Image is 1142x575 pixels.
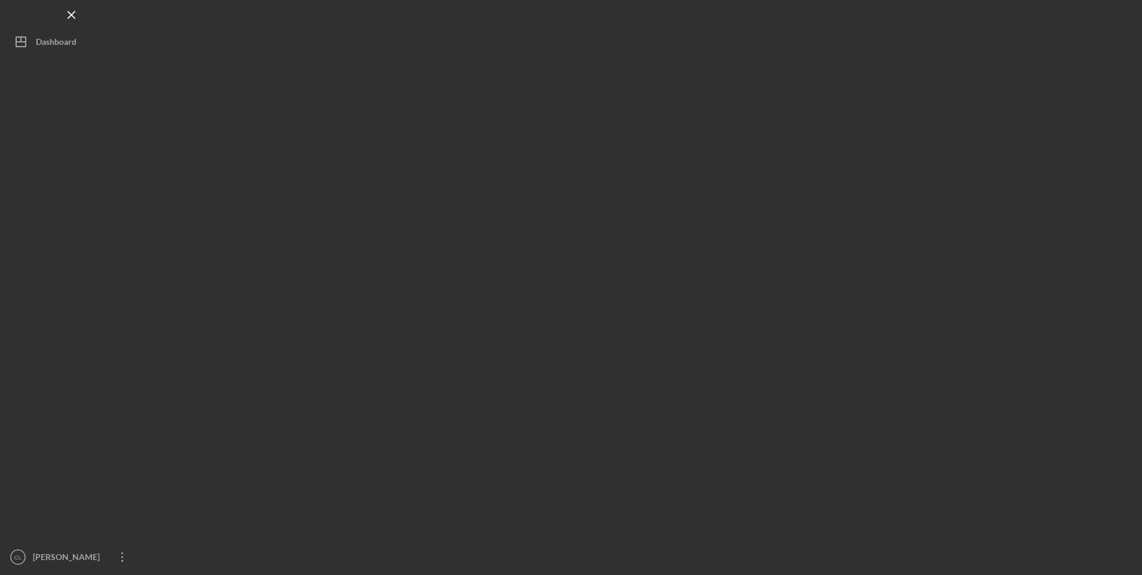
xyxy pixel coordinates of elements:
[14,554,22,561] text: CL
[36,30,76,57] div: Dashboard
[30,545,108,572] div: [PERSON_NAME]
[6,30,137,54] button: Dashboard
[6,545,137,569] button: CL[PERSON_NAME]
